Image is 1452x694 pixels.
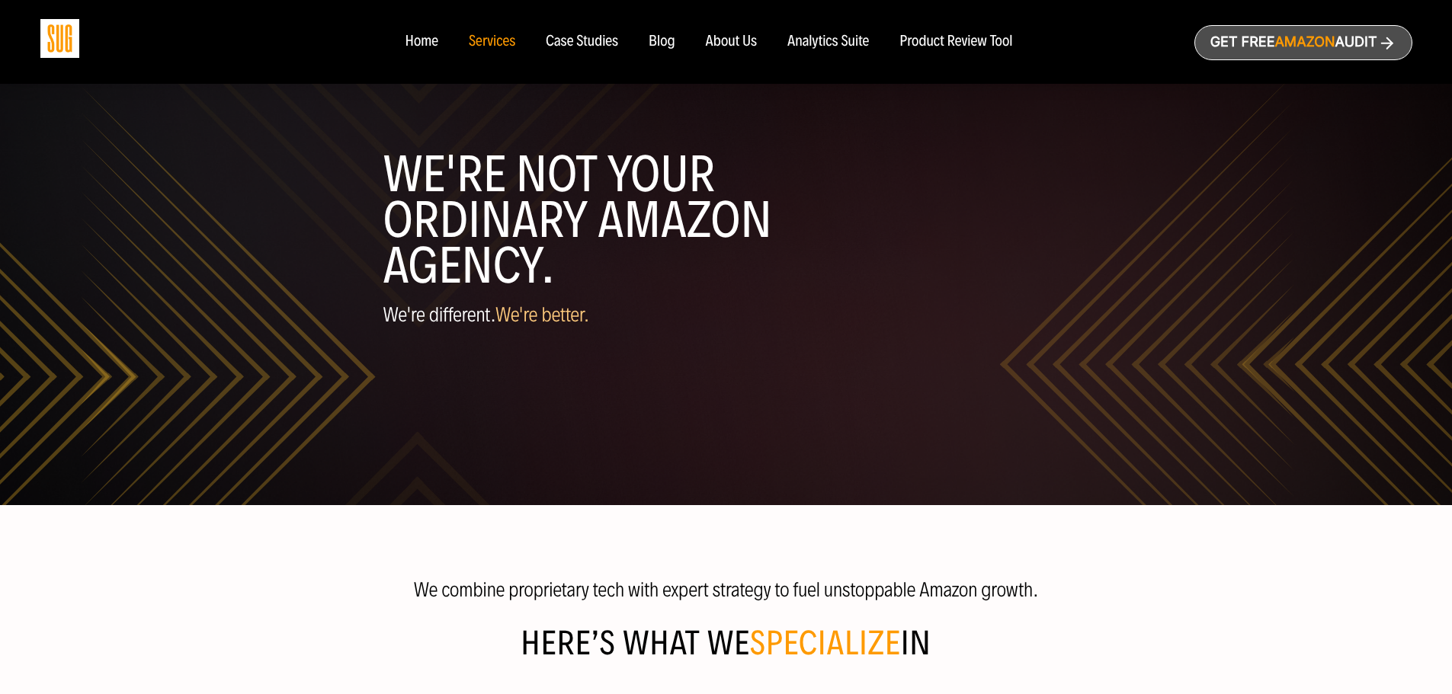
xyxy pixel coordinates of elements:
[40,19,79,58] img: Sug
[395,578,1058,601] p: We combine proprietary tech with expert strategy to fuel unstoppable Amazon growth.
[750,623,901,664] span: specialize
[469,34,515,50] a: Services
[899,34,1012,50] a: Product Review Tool
[787,34,869,50] a: Analytics Suite
[546,34,618,50] a: Case Studies
[405,34,438,50] a: Home
[1194,25,1412,60] a: Get freeAmazonAudit
[383,304,1069,326] p: We're different.
[495,302,589,327] span: We're better.
[40,628,1412,677] h2: Here’s what We in
[1274,34,1335,50] span: Amazon
[649,34,675,50] a: Blog
[706,34,758,50] a: About Us
[383,152,1069,289] h1: WE'RE NOT YOUR ORDINARY AMAZON AGENCY.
